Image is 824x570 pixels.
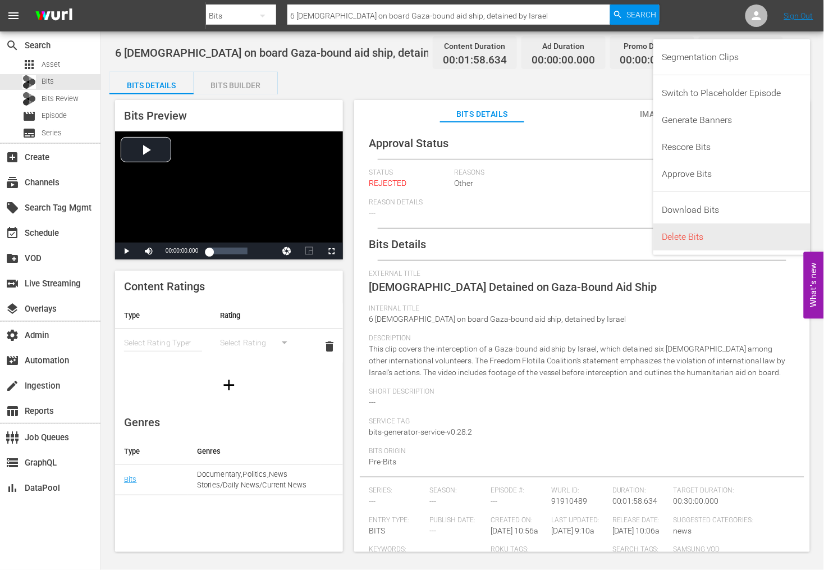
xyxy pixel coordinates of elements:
span: 6 [DEMOGRAPHIC_DATA] on board Gaza-bound aid ship, detained by Israel [115,46,487,60]
span: Release Date: [612,516,668,525]
div: Bits Builder [194,72,278,99]
span: delete [323,340,336,353]
span: Reason Details [369,198,790,207]
span: Job Queues [6,431,19,444]
button: Search [610,4,660,25]
span: Approval Status [369,136,448,150]
span: Suggested Categories: [674,516,790,525]
span: 00:00:00.000 [532,54,596,67]
span: 6 [DEMOGRAPHIC_DATA] on board Gaza-bound aid ship, detained by Israel [369,314,626,323]
span: Wurl ID: [552,486,607,495]
span: Target Duration: [674,486,790,495]
div: Content Duration [443,38,507,54]
div: Bits [22,75,36,89]
span: Status [369,168,448,177]
th: Genres [188,438,321,465]
span: 00:01:58.634 [612,496,658,505]
span: Reasons [454,168,790,177]
span: [DATE] 10:06a [612,526,660,535]
span: Series: [369,486,424,495]
div: Approve Bits [662,161,802,188]
a: Sign Out [784,11,813,20]
div: Generate Banners [662,107,802,134]
span: --- [369,398,376,407]
div: Rescore Bits [662,134,802,161]
span: [DATE] 10:56a [491,526,538,535]
div: Progress Bar [209,248,248,254]
span: Pre-Bits [369,457,396,466]
span: Ingestion [6,379,19,393]
span: Entry Type: [369,516,424,525]
span: news [674,526,692,535]
button: Fullscreen [321,243,343,259]
span: Internal Title [369,304,790,313]
span: Short Description [369,387,790,396]
span: [DEMOGRAPHIC_DATA] Detained on Gaza-Bound Aid Ship [369,280,657,294]
button: Play [115,243,138,259]
span: REJECTED [369,179,406,188]
div: Total Duration [709,38,773,54]
table: simple table [115,302,343,364]
button: Jump To Time [276,243,298,259]
span: Roku Tags: [491,546,607,555]
span: Search [6,39,19,52]
span: 00:00:00.000 [620,54,684,67]
div: Promo Duration [620,38,684,54]
span: menu [7,9,20,22]
span: Bits Preview [124,109,187,122]
div: Bits Review [22,92,36,106]
span: bits-generator-service-v0.28.2 [369,427,472,436]
span: [DATE] 9:10a [552,526,595,535]
span: Samsung VOD Row: [674,546,729,564]
span: --- [369,496,376,505]
div: Bits Details [109,72,194,99]
span: Admin [6,329,19,342]
span: 00:01:58.634 [443,54,507,67]
a: Bits [124,475,137,484]
span: Asset [22,58,36,71]
span: External Title [369,270,790,279]
th: Type [115,438,188,465]
span: 00:30:00.000 [674,496,719,505]
span: --- [369,208,376,217]
div: Video Player [115,131,343,259]
span: Search Tags: [612,546,668,555]
div: Segmentation Clips [662,44,802,71]
span: Overlays [6,302,19,316]
button: Bits Builder [194,72,278,94]
span: 91910489 [552,496,588,505]
div: Switch to Placeholder Episode [662,80,802,107]
span: Episode [22,110,36,123]
span: Search [626,4,656,25]
th: Type [115,302,211,329]
span: VOD [6,252,19,265]
span: This clip covers the interception of a Gaza-bound aid ship by Israel, which detained six [DEMOGRA... [369,344,786,377]
div: Download Bits [662,197,802,224]
span: Bits Review [42,93,79,104]
span: Service Tag [369,417,790,426]
button: Picture-in-Picture [298,243,321,259]
span: Content Ratings [124,280,205,293]
span: BITS [369,526,385,535]
span: Season: [430,486,486,495]
div: Ad Duration [532,38,596,54]
button: Mute [138,243,160,259]
span: Asset [42,59,60,70]
span: Episode [42,110,67,121]
span: Reports [6,404,19,418]
button: delete [316,333,343,360]
button: Bits Details [109,72,194,94]
span: Genres [124,416,160,429]
span: DataPool [6,481,19,495]
span: Publish Date: [430,516,486,525]
span: Image Management [640,107,724,121]
span: Series [22,126,36,140]
div: Delete Bits [662,224,802,250]
span: Bits Details [369,238,426,251]
span: Channels [6,176,19,189]
span: Description [369,334,790,343]
span: Other [454,179,473,188]
span: Automation [6,354,19,367]
th: Rating [211,302,307,329]
span: Created On: [491,516,546,525]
